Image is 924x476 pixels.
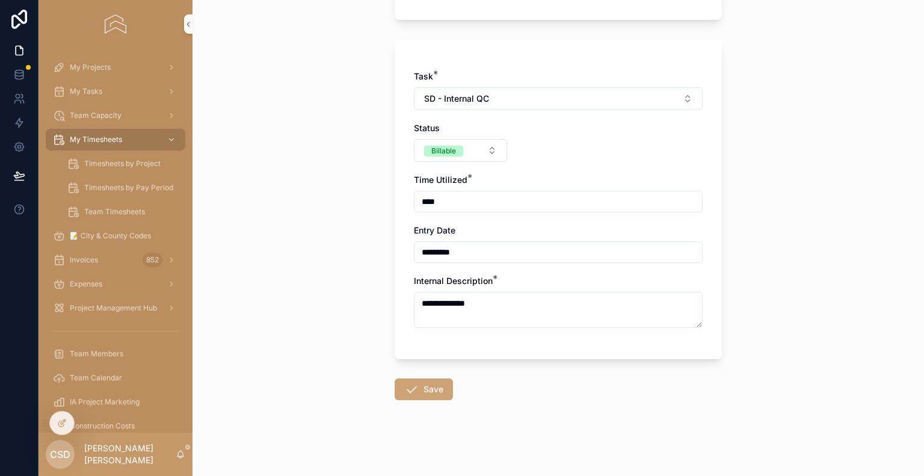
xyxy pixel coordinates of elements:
[46,297,185,319] a: Project Management Hub
[46,225,185,247] a: 📝 City & County Codes
[46,415,185,437] a: Construction Costs
[431,146,456,156] div: Billable
[414,87,703,110] button: Select Button
[70,135,122,144] span: My Timesheets
[84,183,173,193] span: Timesheets by Pay Period
[70,349,123,359] span: Team Members
[414,225,455,235] span: Entry Date
[70,421,135,431] span: Construction Costs
[50,447,70,462] span: CSD
[70,303,157,313] span: Project Management Hub
[84,442,176,466] p: [PERSON_NAME] [PERSON_NAME]
[70,63,111,72] span: My Projects
[70,373,122,383] span: Team Calendar
[414,276,493,286] span: Internal Description
[46,129,185,150] a: My Timesheets
[60,153,185,175] a: Timesheets by Project
[46,343,185,365] a: Team Members
[414,123,440,133] span: Status
[46,81,185,102] a: My Tasks
[46,391,185,413] a: IA Project Marketing
[70,87,102,96] span: My Tasks
[414,139,507,162] button: Select Button
[424,93,489,105] span: SD - Internal QC
[60,177,185,199] a: Timesheets by Pay Period
[70,255,98,265] span: Invoices
[143,253,162,267] div: 852
[46,273,185,295] a: Expenses
[70,231,151,241] span: 📝 City & County Codes
[46,57,185,78] a: My Projects
[46,105,185,126] a: Team Capacity
[84,159,161,168] span: Timesheets by Project
[60,201,185,223] a: Team Timesheets
[414,71,433,81] span: Task
[38,48,192,433] div: scrollable content
[414,175,467,185] span: Time Utilized
[70,279,102,289] span: Expenses
[395,379,453,400] button: Save
[84,207,145,217] span: Team Timesheets
[46,367,185,389] a: Team Calendar
[70,111,122,120] span: Team Capacity
[105,14,126,34] img: App logo
[70,397,140,407] span: IA Project Marketing
[46,249,185,271] a: Invoices852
